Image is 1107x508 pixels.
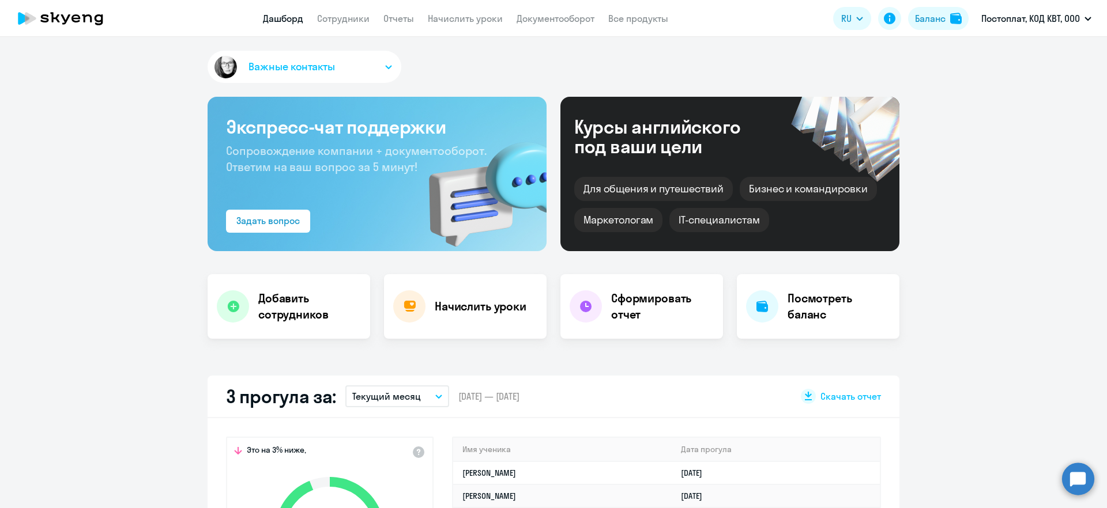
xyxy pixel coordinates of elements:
[226,143,487,174] span: Сопровождение компании + документооборот. Ответим на ваш вопрос за 5 минут!
[574,177,733,201] div: Для общения и путешествий
[833,7,871,30] button: RU
[608,13,668,24] a: Все продукты
[950,13,962,24] img: balance
[383,13,414,24] a: Отчеты
[208,51,401,83] button: Важные контакты
[226,115,528,138] h3: Экспресс-чат поддержки
[841,12,852,25] span: RU
[669,208,769,232] div: IT-специалистам
[740,177,877,201] div: Бизнес и командировки
[258,290,361,323] h4: Добавить сотрудников
[574,117,771,156] div: Курсы английского под ваши цели
[226,385,336,408] h2: 3 прогула за:
[462,491,516,501] a: [PERSON_NAME]
[517,13,594,24] a: Документооборот
[681,468,711,478] a: [DATE]
[788,290,890,323] h4: Посмотреть баланс
[212,54,239,81] img: avatar
[672,438,880,461] th: Дата прогула
[352,389,421,403] p: Текущий месяц
[345,385,449,407] button: Текущий месяц
[462,468,516,478] a: [PERSON_NAME]
[820,390,881,403] span: Скачать отчет
[247,445,306,458] span: Это на 3% ниже,
[317,13,370,24] a: Сотрудники
[981,12,1080,25] p: Постоплат, КОД КВТ, ООО
[681,491,711,501] a: [DATE]
[226,210,310,233] button: Задать вопрос
[236,214,300,228] div: Задать вопрос
[915,12,946,25] div: Баланс
[458,390,519,403] span: [DATE] — [DATE]
[428,13,503,24] a: Начислить уроки
[574,208,662,232] div: Маркетологам
[908,7,969,30] button: Балансbalance
[248,59,335,74] span: Важные контакты
[412,122,547,251] img: bg-img
[453,438,672,461] th: Имя ученика
[976,5,1097,32] button: Постоплат, КОД КВТ, ООО
[263,13,303,24] a: Дашборд
[611,290,714,323] h4: Сформировать отчет
[435,298,526,314] h4: Начислить уроки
